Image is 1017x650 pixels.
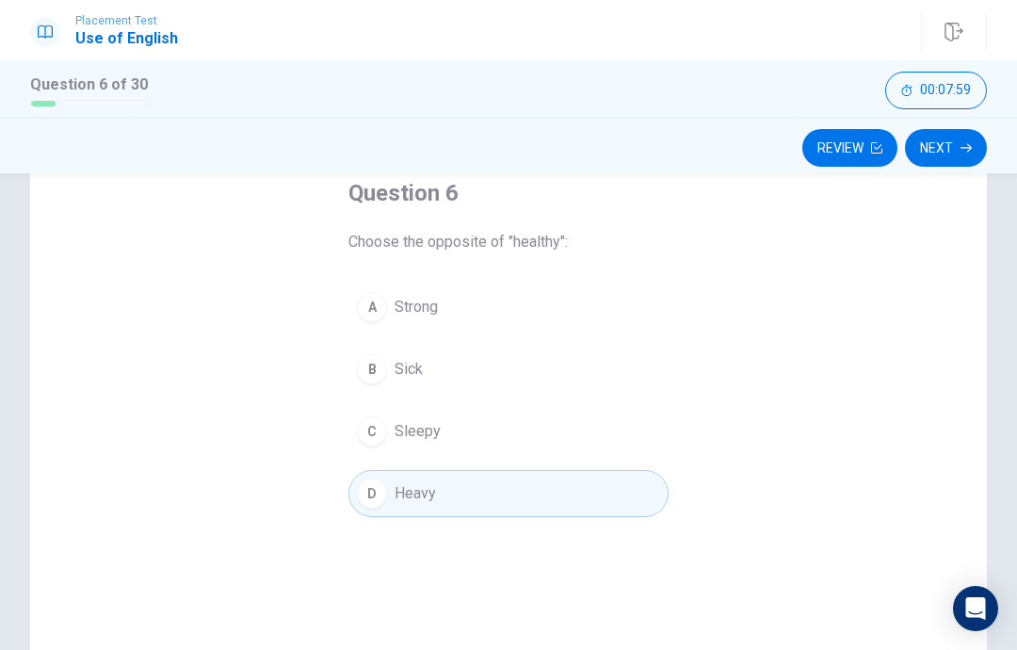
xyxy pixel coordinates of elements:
button: CSleepy [348,408,669,455]
h1: Use of English [75,27,178,50]
div: Open Intercom Messenger [953,586,998,631]
span: Heavy [395,482,436,505]
button: DHeavy [348,470,669,517]
span: Placement Test [75,14,178,27]
button: 00:07:59 [885,72,987,109]
h4: Question 6 [348,178,669,208]
h1: Question 6 of 30 [30,73,151,96]
span: Sleepy [395,420,441,443]
span: Strong [395,296,438,318]
div: A [357,292,387,322]
div: D [357,479,387,509]
span: 00:07:59 [920,83,971,98]
button: AStrong [348,284,669,331]
button: Next [905,129,987,167]
span: Choose the opposite of "healthy": [348,231,669,253]
button: Review [802,129,897,167]
span: Sick [395,358,423,381]
button: BSick [348,346,669,393]
div: B [357,354,387,384]
div: C [357,416,387,447]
